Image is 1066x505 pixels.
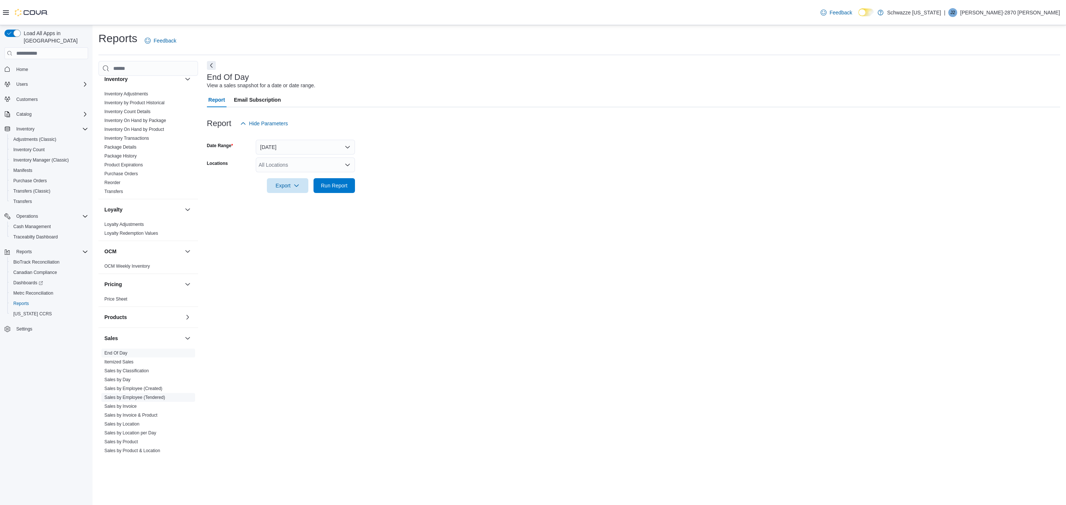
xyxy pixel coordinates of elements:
h3: Sales [104,335,118,342]
span: Metrc Reconciliation [10,289,88,298]
span: Operations [13,212,88,221]
a: Dashboards [10,278,46,287]
span: Adjustments (Classic) [10,135,88,144]
span: Washington CCRS [10,309,88,318]
span: Inventory Adjustments [104,91,148,97]
span: Traceabilty Dashboard [13,234,58,240]
h3: End Of Day [207,73,249,82]
span: Users [16,81,28,87]
label: Locations [207,160,228,166]
span: Report [208,92,225,107]
button: Pricing [104,281,182,288]
a: Transfers (Classic) [10,187,53,196]
button: BioTrack Reconciliation [7,257,91,267]
a: Sales by Invoice & Product [104,413,157,418]
span: Manifests [13,167,32,173]
span: Inventory Count [13,147,45,153]
span: Inventory Transactions [104,135,149,141]
p: Schwazze [US_STATE] [887,8,941,17]
div: Sales [98,349,198,476]
span: Package Details [104,144,137,150]
span: Cash Management [10,222,88,231]
span: Operations [16,213,38,219]
span: Sales by Product [104,439,138,445]
h3: Report [207,119,231,128]
span: Inventory Manager (Classic) [10,156,88,165]
span: Home [16,67,28,72]
a: Inventory Count [10,145,48,154]
button: Open list of options [345,162,351,168]
a: Reorder [104,180,120,185]
h3: Products [104,313,127,321]
a: Canadian Compliance [10,268,60,277]
button: Pricing [183,280,192,289]
button: Inventory Manager (Classic) [7,155,91,165]
div: Loyalty [98,220,198,241]
a: Adjustments (Classic) [10,135,59,144]
span: BioTrack Reconciliation [13,259,60,265]
a: Sales by Day [104,377,131,382]
button: Cash Management [7,221,91,232]
a: Loyalty Adjustments [104,222,144,227]
span: OCM Weekly Inventory [104,263,150,269]
span: Traceabilty Dashboard [10,233,88,241]
button: Users [13,80,31,89]
a: Dashboards [7,278,91,288]
button: Inventory Count [7,145,91,155]
button: OCM [104,248,182,255]
span: Feedback [829,9,852,16]
a: Home [13,65,31,74]
span: Catalog [16,111,31,117]
span: Inventory Count Details [104,109,151,115]
button: Reports [1,247,91,257]
span: Purchase Orders [104,171,138,177]
button: Reports [13,247,35,256]
span: Dashboards [13,280,43,286]
button: Loyalty [104,206,182,213]
a: Product Expirations [104,162,143,167]
button: Inventory [1,124,91,134]
a: Sales by Classification [104,368,149,373]
h3: Pricing [104,281,122,288]
button: Transfers (Classic) [7,186,91,196]
button: Inventory [183,75,192,84]
a: Sales by Product [104,439,138,444]
button: Operations [1,211,91,221]
span: Purchase Orders [13,178,47,184]
div: View a sales snapshot for a date or date range. [207,82,315,89]
button: Products [183,313,192,322]
button: Adjustments (Classic) [7,134,91,145]
a: Feedback [818,5,855,20]
a: OCM Weekly Inventory [104,264,150,269]
span: Transfers [104,189,123,194]
a: Package Details [104,145,137,150]
button: OCM [183,247,192,256]
span: Hide Parameters [249,120,288,127]
span: Reports [13,301,29,306]
span: Canadian Compliance [13,270,57,275]
img: Cova [15,9,48,16]
a: Metrc Reconciliation [10,289,56,298]
a: Loyalty Redemption Values [104,231,158,236]
a: Inventory Count Details [104,109,151,114]
span: Feedback [154,37,176,44]
span: Inventory On Hand by Product [104,126,164,132]
a: Inventory by Product Historical [104,100,165,105]
div: Jenessa-2870 Arellano [948,8,957,17]
p: [PERSON_NAME]-2870 [PERSON_NAME] [960,8,1060,17]
span: [US_STATE] CCRS [13,311,52,317]
div: Pricing [98,295,198,306]
h3: OCM [104,248,117,255]
span: Purchase Orders [10,176,88,185]
span: Manifests [10,166,88,175]
div: OCM [98,262,198,274]
span: Inventory [13,125,88,133]
button: Home [1,64,91,74]
span: Home [13,64,88,74]
span: Sales by Product & Location [104,448,160,454]
span: Price Sheet [104,296,127,302]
